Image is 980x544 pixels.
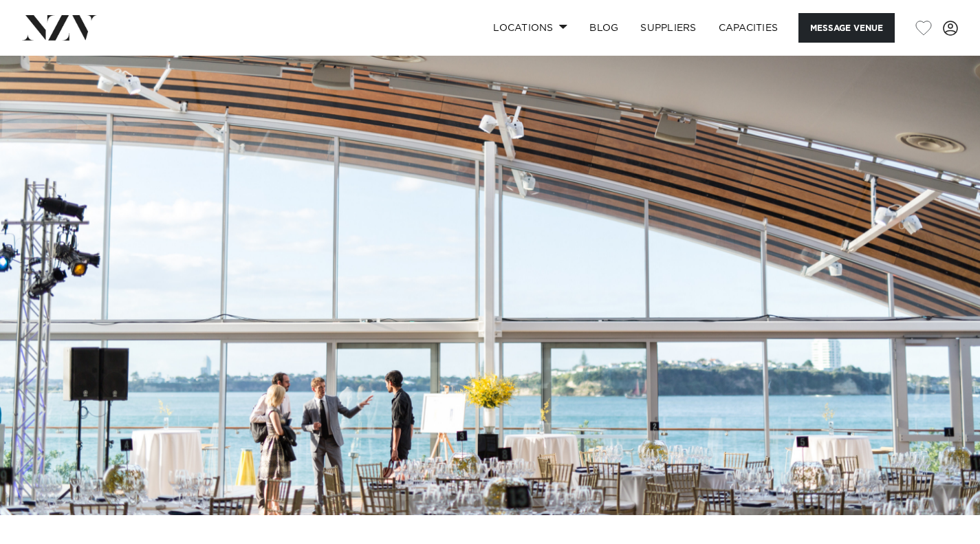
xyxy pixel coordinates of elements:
a: Capacities [708,13,790,43]
a: SUPPLIERS [629,13,707,43]
a: BLOG [578,13,629,43]
a: Locations [482,13,578,43]
img: nzv-logo.png [22,15,97,40]
button: Message Venue [798,13,895,43]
